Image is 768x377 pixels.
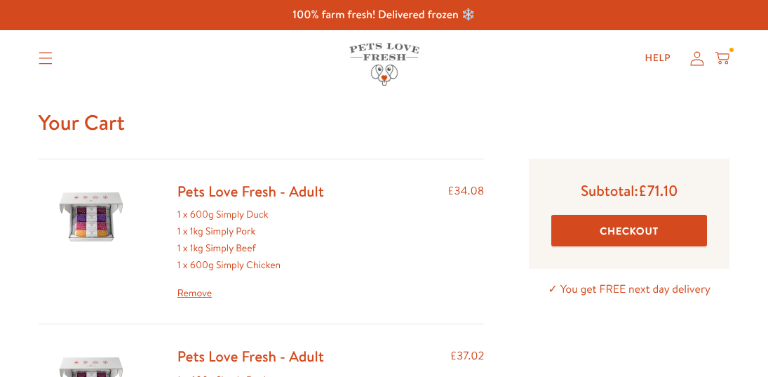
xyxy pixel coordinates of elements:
[27,41,64,76] summary: Translation missing: en.sections.header.menu
[177,346,324,366] a: Pets Love Fresh - Adult
[638,180,678,201] span: £71.10
[349,43,419,86] img: Pets Love Fresh
[447,182,484,301] div: £34.08
[551,215,707,246] button: Checkout
[529,280,729,299] p: ✓ You get FREE next day delivery
[177,206,324,301] div: 1 x 600g Simply Duck 1 x 1kg Simply Pork 1 x 1kg Simply Beef 1 x 600g Simply Chicken
[177,285,324,302] a: Remove
[634,44,682,72] a: Help
[177,181,324,201] a: Pets Love Fresh - Adult
[39,109,730,136] h1: Your Cart
[551,181,707,200] p: Subtotal:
